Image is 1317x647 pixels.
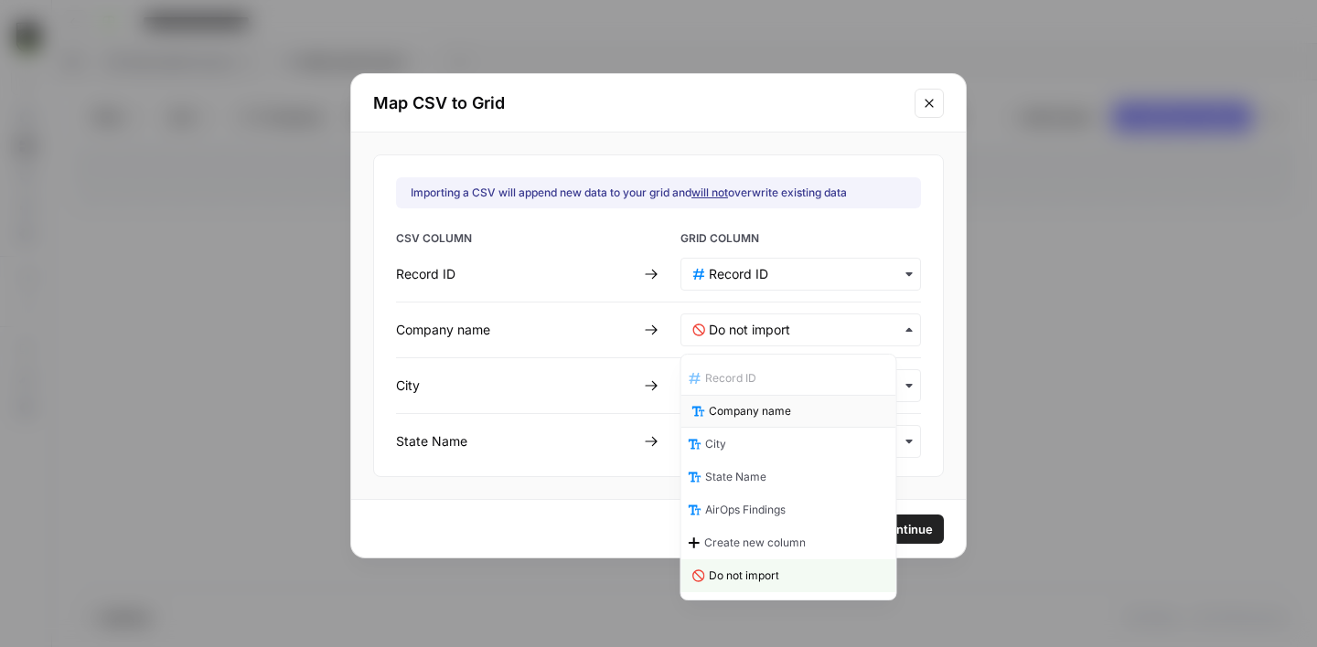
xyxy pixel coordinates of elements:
[705,370,756,387] span: Record ID
[373,90,904,116] h2: Map CSV to Grid
[915,89,944,118] button: Close modal
[396,230,637,250] span: CSV COLUMN
[709,567,779,584] span: Do not import
[705,469,766,485] span: State Name
[709,321,909,339] input: Do not import
[705,502,786,518] span: AirOps Findings
[680,230,921,250] span: GRID COLUMN
[869,514,944,544] button: Continue
[709,265,909,283] input: Record ID
[880,520,933,538] span: Continue
[705,436,726,452] span: City
[396,432,637,451] div: State Name
[709,403,791,419] span: Company name
[691,186,728,199] u: will not
[396,265,637,283] div: Record ID
[704,535,806,551] span: Create new column
[396,321,637,339] div: Company name
[396,377,637,395] div: City
[411,185,847,201] div: Importing a CSV will append new data to your grid and overwrite existing data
